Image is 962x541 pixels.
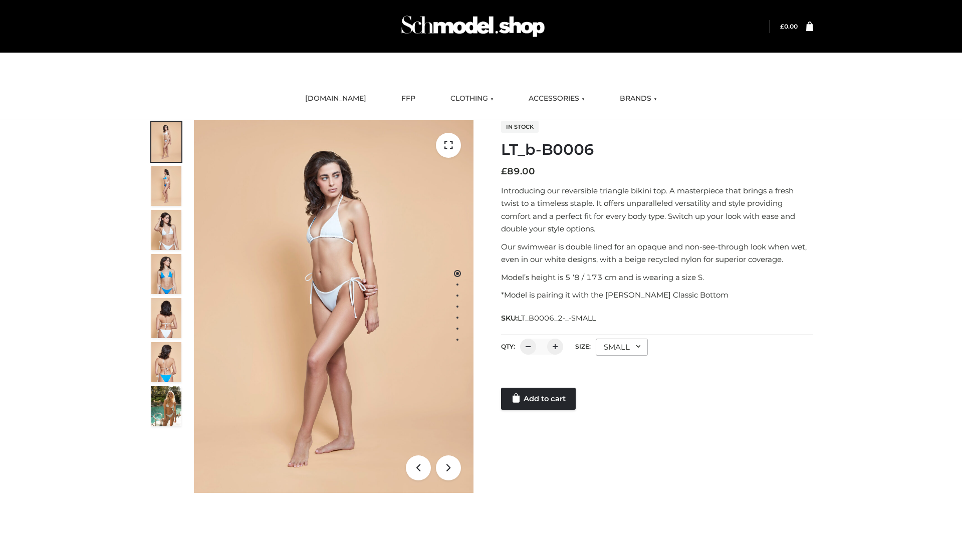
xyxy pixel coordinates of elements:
[194,120,473,493] img: ArielClassicBikiniTop_CloudNine_AzureSky_OW114ECO_1
[501,343,515,350] label: QTY:
[151,166,181,206] img: ArielClassicBikiniTop_CloudNine_AzureSky_OW114ECO_2-scaled.jpg
[780,23,798,30] bdi: 0.00
[501,166,507,177] span: £
[780,23,784,30] span: £
[151,210,181,250] img: ArielClassicBikiniTop_CloudNine_AzureSky_OW114ECO_3-scaled.jpg
[398,7,548,46] img: Schmodel Admin 964
[151,298,181,338] img: ArielClassicBikiniTop_CloudNine_AzureSky_OW114ECO_7-scaled.jpg
[518,314,596,323] span: LT_B0006_2-_-SMALL
[151,122,181,162] img: ArielClassicBikiniTop_CloudNine_AzureSky_OW114ECO_1-scaled.jpg
[501,388,576,410] a: Add to cart
[501,289,813,302] p: *Model is pairing it with the [PERSON_NAME] Classic Bottom
[612,88,664,110] a: BRANDS
[151,254,181,294] img: ArielClassicBikiniTop_CloudNine_AzureSky_OW114ECO_4-scaled.jpg
[521,88,592,110] a: ACCESSORIES
[394,88,423,110] a: FFP
[501,184,813,235] p: Introducing our reversible triangle bikini top. A masterpiece that brings a fresh twist to a time...
[501,312,597,324] span: SKU:
[298,88,374,110] a: [DOMAIN_NAME]
[575,343,591,350] label: Size:
[151,342,181,382] img: ArielClassicBikiniTop_CloudNine_AzureSky_OW114ECO_8-scaled.jpg
[780,23,798,30] a: £0.00
[501,240,813,266] p: Our swimwear is double lined for an opaque and non-see-through look when wet, even in our white d...
[501,166,535,177] bdi: 89.00
[443,88,501,110] a: CLOTHING
[596,339,648,356] div: SMALL
[501,121,539,133] span: In stock
[501,141,813,159] h1: LT_b-B0006
[501,271,813,284] p: Model’s height is 5 ‘8 / 173 cm and is wearing a size S.
[151,386,181,426] img: Arieltop_CloudNine_AzureSky2.jpg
